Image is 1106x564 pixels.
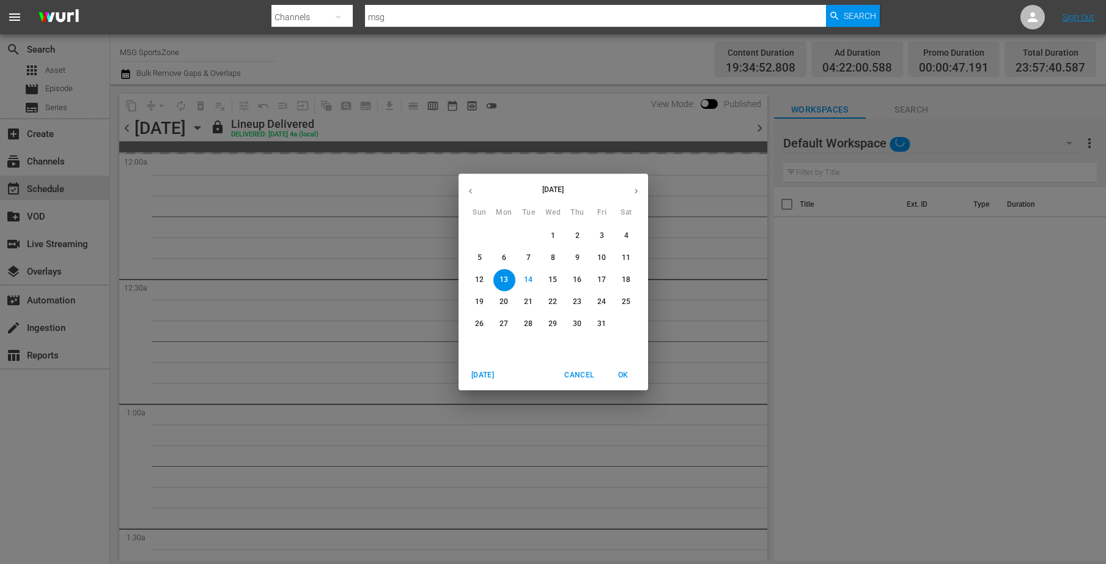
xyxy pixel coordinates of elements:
button: 24 [591,291,613,313]
p: 15 [548,275,557,285]
p: 17 [597,275,606,285]
span: Tue [518,207,540,219]
p: 31 [597,319,606,329]
p: 26 [475,319,484,329]
span: Thu [567,207,589,219]
p: 30 [573,319,581,329]
button: 10 [591,247,613,269]
p: 9 [575,253,580,263]
p: 7 [526,253,531,263]
button: 12 [469,269,491,291]
a: Sign Out [1063,12,1094,22]
p: 22 [548,297,557,307]
button: 25 [616,291,638,313]
button: 9 [567,247,589,269]
button: 5 [469,247,491,269]
p: 16 [573,275,581,285]
button: 20 [493,291,515,313]
button: 31 [591,313,613,335]
button: 13 [493,269,515,291]
p: [DATE] [482,184,624,195]
span: Fri [591,207,613,219]
button: 11 [616,247,638,269]
span: Sat [616,207,638,219]
p: 18 [622,275,630,285]
span: menu [7,10,22,24]
p: 28 [524,319,533,329]
span: [DATE] [468,369,498,382]
span: Sun [469,207,491,219]
button: 22 [542,291,564,313]
p: 24 [597,297,606,307]
p: 27 [500,319,508,329]
button: 16 [567,269,589,291]
p: 29 [548,319,557,329]
button: [DATE] [463,365,503,385]
p: 6 [502,253,506,263]
button: 29 [542,313,564,335]
p: 4 [624,231,629,241]
button: 1 [542,225,564,247]
p: 23 [573,297,581,307]
p: 1 [551,231,555,241]
p: 19 [475,297,484,307]
button: OK [604,365,643,385]
span: Cancel [564,369,594,382]
button: 21 [518,291,540,313]
button: 2 [567,225,589,247]
button: 4 [616,225,638,247]
p: 11 [622,253,630,263]
p: 12 [475,275,484,285]
button: Cancel [559,365,599,385]
button: 30 [567,313,589,335]
p: 14 [524,275,533,285]
p: 21 [524,297,533,307]
button: 14 [518,269,540,291]
p: 25 [622,297,630,307]
img: ans4CAIJ8jUAAAAAAAAAAAAAAAAAAAAAAAAgQb4GAAAAAAAAAAAAAAAAAAAAAAAAJMjXAAAAAAAAAAAAAAAAAAAAAAAAgAT5G... [29,3,88,32]
span: Search [844,5,876,27]
p: 20 [500,297,508,307]
span: Wed [542,207,564,219]
p: 8 [551,253,555,263]
button: 3 [591,225,613,247]
button: 15 [542,269,564,291]
p: 5 [477,253,482,263]
button: 17 [591,269,613,291]
button: 8 [542,247,564,269]
span: Mon [493,207,515,219]
p: 13 [500,275,508,285]
button: 18 [616,269,638,291]
button: 28 [518,313,540,335]
button: 23 [567,291,589,313]
button: 26 [469,313,491,335]
button: 6 [493,247,515,269]
span: OK [609,369,638,382]
p: 2 [575,231,580,241]
p: 3 [600,231,604,241]
button: 27 [493,313,515,335]
button: 7 [518,247,540,269]
button: 19 [469,291,491,313]
p: 10 [597,253,606,263]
